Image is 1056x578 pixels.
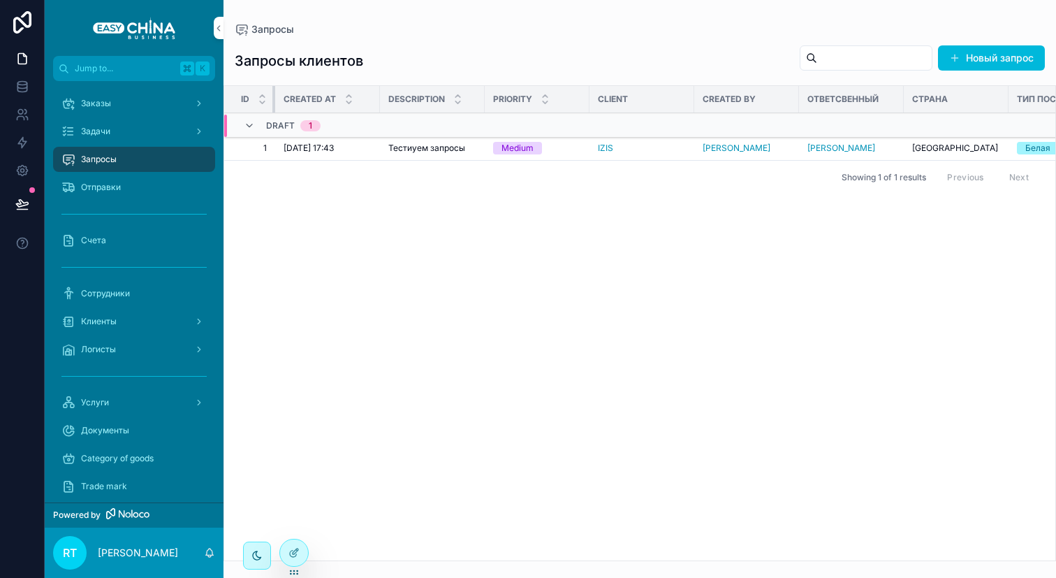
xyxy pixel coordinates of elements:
a: Документы [53,418,215,443]
a: Запросы [235,22,294,36]
span: Created at [284,94,336,105]
a: Заказы [53,91,215,116]
span: Category of goods [81,453,154,464]
span: Jump to... [75,63,175,74]
div: Medium [501,142,534,154]
span: Client [598,94,628,105]
a: Счета [53,228,215,253]
a: 1 [241,143,267,154]
span: Заказы [81,98,111,109]
a: Логисты [53,337,215,362]
span: Запросы [251,22,294,36]
a: Medium [493,142,581,154]
a: [GEOGRAPHIC_DATA] [912,143,1000,154]
span: Логисты [81,344,116,355]
img: App logo [93,17,175,39]
span: [GEOGRAPHIC_DATA] [912,143,998,154]
a: [PERSON_NAME] [703,143,770,154]
a: Запросы [53,147,215,172]
div: Белая [1025,142,1050,154]
span: Задачи [81,126,110,137]
a: Сотрудники [53,281,215,306]
a: Category of goods [53,446,215,471]
a: Отправки [53,175,215,200]
span: Документы [81,425,129,436]
span: Ответсвенный [807,94,879,105]
span: Счета [81,235,106,246]
a: IZIS [598,143,613,154]
span: Тестиуем запросы [388,143,465,154]
a: Trade mark [53,474,215,499]
span: Услуги [81,397,109,408]
a: Клиенты [53,309,215,334]
a: [DATE] 17:43 [284,143,372,154]
p: [PERSON_NAME] [98,546,178,560]
a: Тестиуем запросы [388,143,476,154]
span: Страна [912,94,948,105]
span: Клиенты [81,316,117,327]
button: Jump to...K [53,56,215,81]
h1: Запросы клиентов [235,51,363,71]
span: Created by [703,94,756,105]
div: 1 [309,120,312,131]
span: [DATE] 17:43 [284,143,334,154]
span: RT [63,544,77,561]
span: Priority [493,94,532,105]
a: Powered by [45,503,223,528]
a: [PERSON_NAME] [807,143,875,154]
button: Новый запрос [938,45,1045,71]
a: [PERSON_NAME] [807,143,895,154]
a: Задачи [53,119,215,144]
span: Запросы [81,154,117,165]
span: Powered by [53,510,101,521]
a: [PERSON_NAME] [703,143,791,154]
a: Услуги [53,390,215,415]
div: scrollable content [45,81,223,503]
span: K [197,63,208,74]
span: Сотрудники [81,288,130,299]
span: Id [241,94,249,105]
span: Description [388,94,445,105]
a: IZIS [598,143,686,154]
span: Draft [266,120,295,131]
span: Отправки [81,182,121,193]
span: Showing 1 of 1 results [842,172,926,183]
span: Trade mark [81,481,127,492]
